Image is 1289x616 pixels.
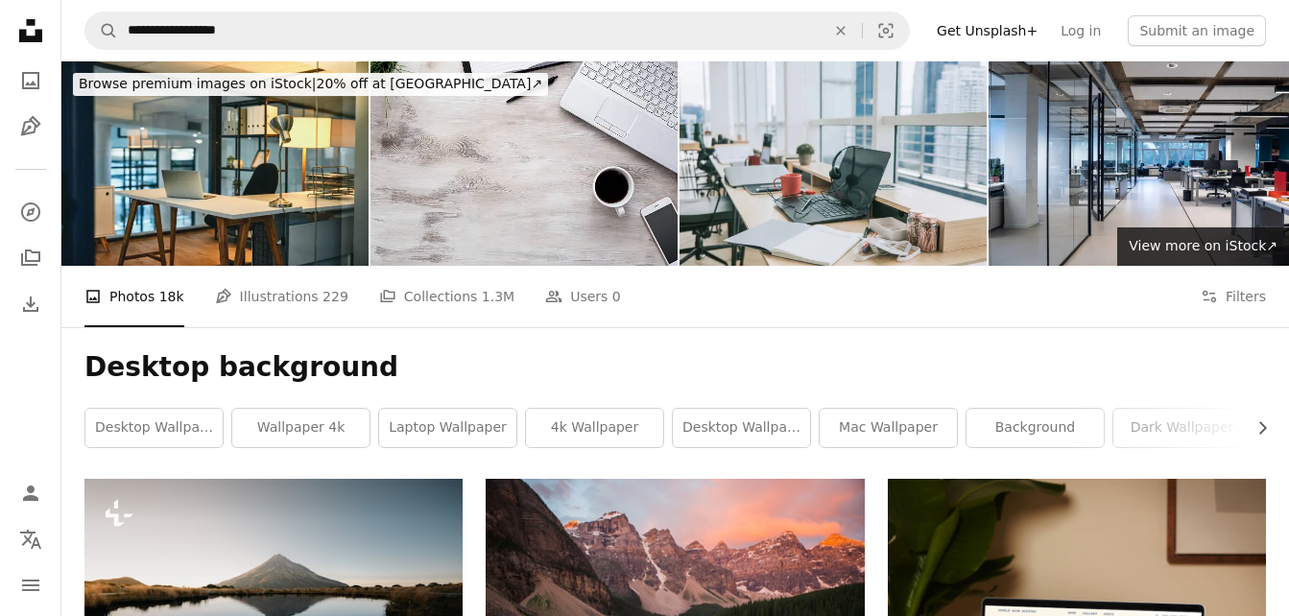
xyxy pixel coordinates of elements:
span: Browse premium images on iStock | [79,76,316,91]
button: Submit an image [1128,15,1266,46]
a: Illustrations 229 [215,266,348,327]
button: Filters [1201,266,1266,327]
img: This is where you'll work the nightshift [61,61,369,266]
a: wallpaper 4k [232,409,370,447]
a: Get Unsplash+ [925,15,1049,46]
a: Log in / Sign up [12,474,50,512]
span: 20% off at [GEOGRAPHIC_DATA] ↗ [79,76,542,91]
a: Explore [12,193,50,231]
a: background [967,409,1104,447]
a: Users 0 [545,266,621,327]
button: scroll list to the right [1245,409,1266,447]
a: Browse premium images on iStock|20% off at [GEOGRAPHIC_DATA]↗ [61,61,560,107]
a: Illustrations [12,107,50,146]
span: 229 [322,286,348,307]
img: Empty workplace [370,61,678,266]
a: mountain reflection on body of water [486,596,864,613]
a: laptop wallpaper [379,409,516,447]
button: Menu [12,566,50,604]
a: mac wallpaper [820,409,957,447]
a: a lake with a mountain in the background [84,577,463,594]
span: View more on iStock ↗ [1129,238,1277,253]
a: Collections 1.3M [379,266,514,327]
a: 4k wallpaper [526,409,663,447]
a: Collections [12,239,50,277]
form: Find visuals sitewide [84,12,910,50]
button: Visual search [863,12,909,49]
a: desktop wallpaper [85,409,223,447]
span: 1.3M [482,286,514,307]
a: Log in [1049,15,1112,46]
a: desktop wallpapers [673,409,810,447]
button: Clear [820,12,862,49]
h1: Desktop background [84,350,1266,385]
img: Co sharing office with open plan concept with laptop, file folder documents , stationeries and no... [680,61,987,266]
a: Download History [12,285,50,323]
a: dark wallpaper [1113,409,1251,447]
span: 0 [612,286,621,307]
button: Search Unsplash [85,12,118,49]
button: Language [12,520,50,558]
a: View more on iStock↗ [1117,227,1289,266]
a: Photos [12,61,50,100]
